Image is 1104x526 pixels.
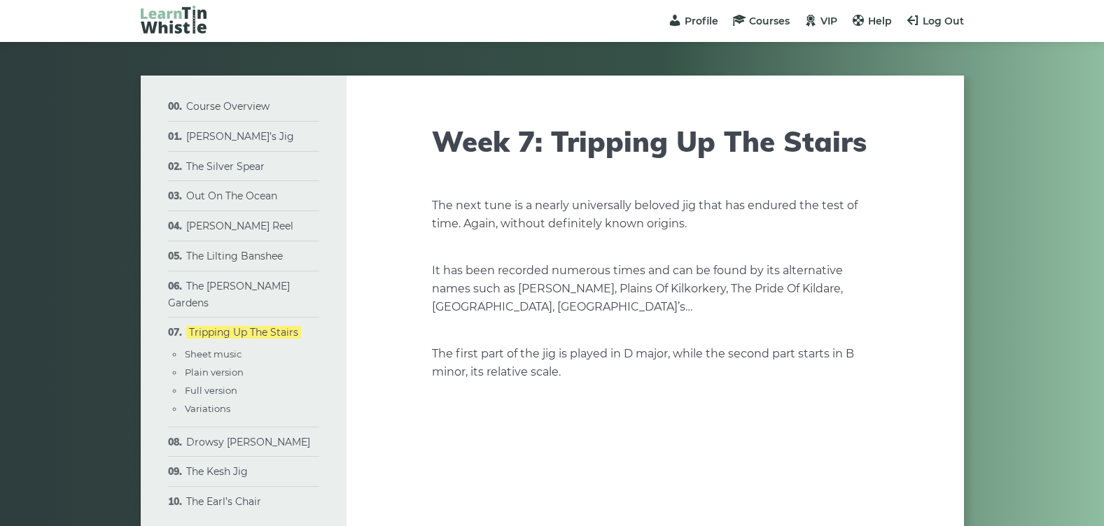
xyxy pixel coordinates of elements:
[906,15,964,27] a: Log Out
[432,262,879,316] p: It has been recorded numerous times and can be found by its alternative names such as [PERSON_NAM...
[186,100,270,113] a: Course Overview
[186,326,301,339] a: Tripping Up The Stairs
[186,495,261,508] a: The Earl’s Chair
[186,436,310,448] a: Drowsy [PERSON_NAME]
[186,130,294,143] a: [PERSON_NAME]’s Jig
[186,190,277,202] a: Out On The Ocean
[185,367,244,378] a: Plain version
[168,280,290,309] a: The [PERSON_NAME] Gardens
[432,125,879,158] h1: Week 7: Tripping Up The Stairs
[851,15,892,27] a: Help
[732,15,790,27] a: Courses
[668,15,718,27] a: Profile
[185,403,230,414] a: Variations
[432,345,879,381] p: The first part of the jig is played in D major, while the second part starts in B minor, its rela...
[185,348,242,360] a: Sheet music
[749,15,790,27] span: Courses
[186,465,248,478] a: The Kesh Jig
[868,15,892,27] span: Help
[141,6,207,34] img: LearnTinWhistle.com
[923,15,964,27] span: Log Out
[186,160,265,173] a: The Silver Spear
[685,15,718,27] span: Profile
[432,197,879,233] p: The next tune is a nearly universally beloved jig that has endured the test of time. Again, witho...
[804,15,837,27] a: VIP
[186,220,293,232] a: [PERSON_NAME] Reel
[186,250,283,262] a: The Lilting Banshee
[185,385,237,396] a: Full version
[820,15,837,27] span: VIP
